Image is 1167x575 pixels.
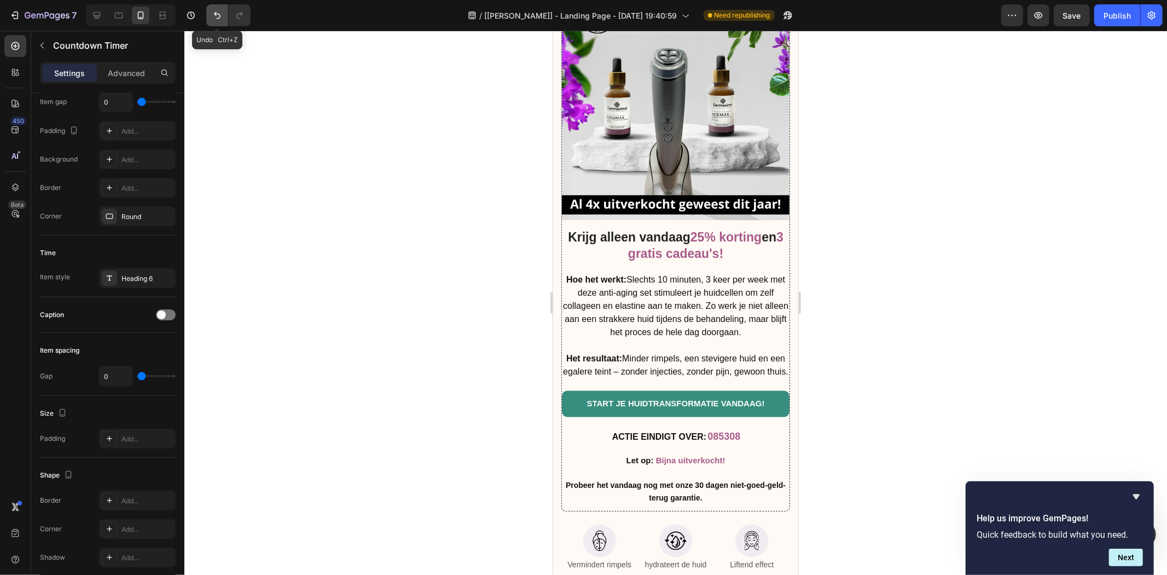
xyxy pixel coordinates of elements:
div: Beta [8,200,26,209]
div: Item gap [40,97,67,107]
div: Help us improve GemPages! [977,490,1143,566]
h2: Help us improve GemPages! [977,512,1143,525]
div: Shape [40,468,75,483]
button: Publish [1094,4,1140,26]
span: Need republishing [715,10,770,20]
p: Quick feedback to build what you need. [977,530,1143,540]
div: Padding [40,124,80,139]
div: Caption [40,310,64,320]
div: Heading 6 [121,274,173,284]
div: Shadow [40,553,65,562]
div: Add... [121,496,173,506]
p: Settings [54,67,85,79]
button: 7 [4,4,82,26]
button: Hide survey [1130,490,1143,503]
p: 7 [72,9,77,22]
div: Border [40,183,61,193]
div: Add... [121,553,173,563]
p: Vermindert rimpels [9,528,83,542]
span: [[PERSON_NAME]] - Landing Page - [DATE] 19:40:59 [485,10,677,21]
input: Auto [100,366,132,386]
iframe: To enrich screen reader interactions, please activate Accessibility in Grammarly extension settings [553,31,798,575]
img: gempages_585386867575227026-1c7ceac5-8109-4d28-9f06-0eacedd77ec6.png [182,494,215,527]
button: Next question [1109,549,1143,566]
div: Add... [121,525,173,534]
div: Publish [1104,10,1131,21]
div: Corner [40,524,62,534]
div: Background [40,154,78,164]
span: / [480,10,483,21]
input: Auto [100,92,132,112]
img: gempages_585386867575227026-7774dbab-150d-41c7-90f5-5b862d151bf7.png [30,494,63,527]
div: Undo/Redo [206,4,251,26]
div: Round [121,212,173,222]
img: gempages_585386867575227026-b1d5018a-632c-48a1-8877-73d11b1b951e.png [106,494,139,527]
p: hydrateert de huid [85,528,159,542]
p: Liftend effect [162,528,236,542]
div: Gap [40,371,53,381]
p: Countdown Timer [53,39,171,52]
div: Add... [121,183,173,193]
span: Save [1063,11,1081,20]
div: Add... [121,155,173,165]
div: Border [40,496,61,505]
p: Advanced [108,67,145,79]
div: Add... [121,434,173,444]
button: Save [1054,4,1090,26]
div: Item style [40,272,70,282]
div: Time [40,248,56,258]
div: Padding [40,434,65,444]
div: 450 [10,117,26,125]
div: Item spacing [40,346,79,355]
div: Size [40,406,69,421]
div: Add... [121,127,173,136]
div: Corner [40,211,62,221]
